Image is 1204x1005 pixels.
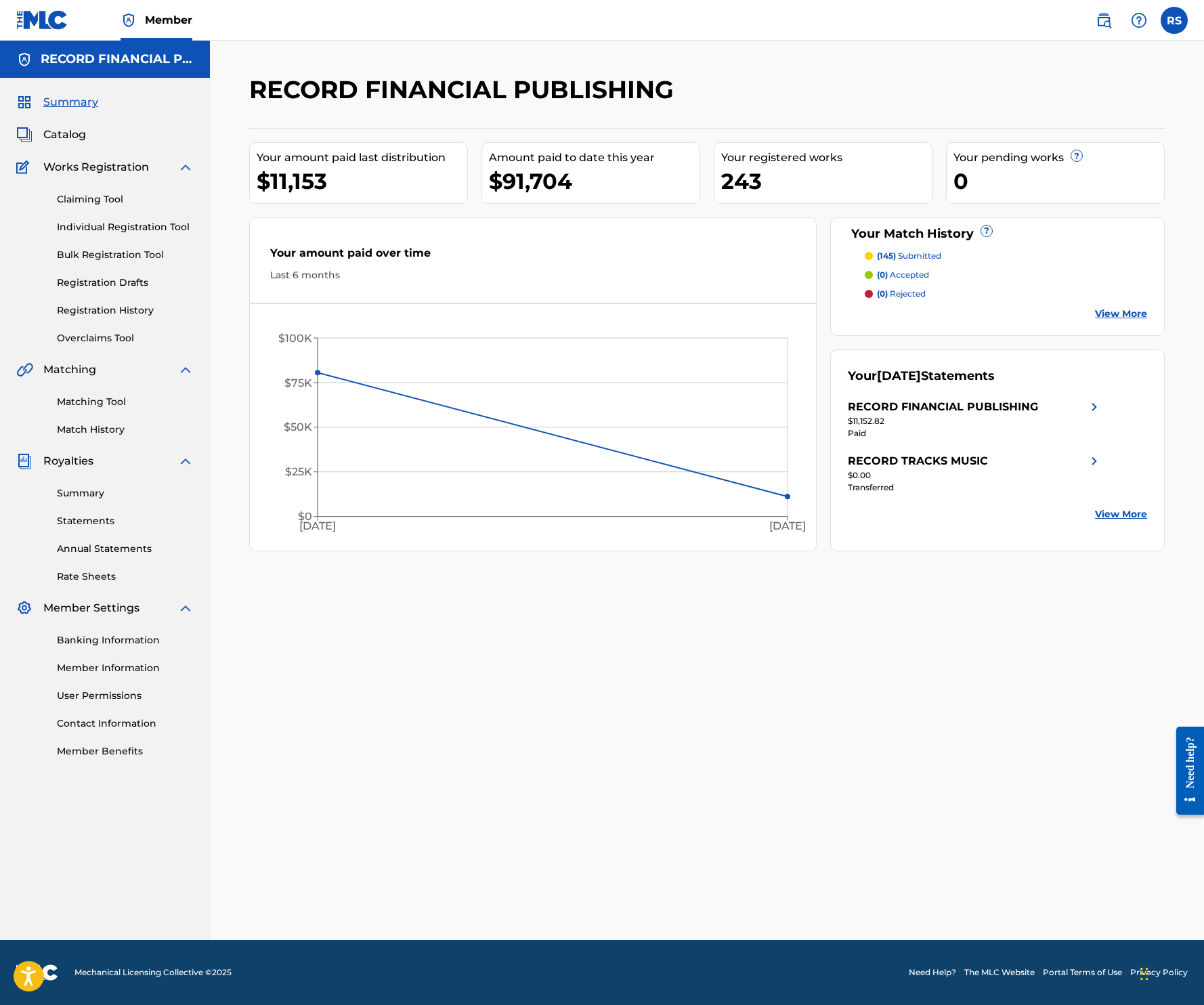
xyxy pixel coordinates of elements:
tspan: $25K [285,465,312,478]
div: RECORD TRACKS MUSIC [848,453,988,469]
span: (0) [877,288,888,299]
span: Royalties [43,453,93,469]
span: (145) [877,251,896,261]
a: Individual Registration Tool [57,220,194,234]
div: $0.00 [848,469,1102,482]
span: Catalog [43,127,86,143]
a: Registration History [57,303,194,318]
div: Paid [848,427,1102,440]
img: Matching [16,362,33,378]
span: [DATE] [877,368,921,383]
a: Contact Information [57,717,194,731]
div: Your Match History [848,225,1148,243]
div: Your Statements [848,367,995,385]
iframe: Resource Center [1166,717,1204,826]
img: logo [16,964,58,981]
tspan: $100K [278,332,312,345]
div: User Menu [1161,7,1188,34]
img: Catalog [16,127,33,143]
img: MLC Logo [16,10,68,30]
img: right chevron icon [1086,399,1102,415]
a: SummarySummary [16,94,98,110]
img: expand [177,600,194,616]
a: Summary [57,486,194,500]
a: RECORD FINANCIAL PUBLISHINGright chevron icon$11,152.82Paid [848,399,1102,440]
div: Drag [1140,954,1148,994]
img: expand [177,362,194,378]
div: $11,152.82 [848,415,1102,427]
div: 0 [953,166,1164,196]
div: Your amount paid last distribution [257,150,467,166]
img: Member Settings [16,600,33,616]
a: RECORD TRACKS MUSICright chevron icon$0.00Transferred [848,453,1102,494]
img: expand [177,159,194,175]
div: Your registered works [721,150,932,166]
a: Overclaims Tool [57,331,194,345]
p: rejected [877,288,926,300]
tspan: $0 [298,510,312,523]
span: Matching [43,362,96,378]
a: Member Information [57,661,194,675]
img: Accounts [16,51,33,68]
div: $91,704 [489,166,700,196]
div: Your amount paid over time [270,245,796,268]
span: Works Registration [43,159,149,175]
div: Your pending works [953,150,1164,166]
div: Last 6 months [270,268,796,282]
tspan: [DATE] [769,519,806,532]
a: View More [1095,307,1147,321]
img: search [1096,12,1112,28]
img: Royalties [16,453,33,469]
a: Rate Sheets [57,570,194,584]
span: (0) [877,270,888,280]
a: (145) submitted [865,250,1148,262]
p: accepted [877,269,929,281]
span: Member [145,12,192,28]
span: Member Settings [43,600,139,616]
a: Matching Tool [57,395,194,409]
h2: RECORD FINANCIAL PUBLISHING [249,74,681,105]
img: expand [177,453,194,469]
div: RECORD FINANCIAL PUBLISHING [848,399,1038,415]
tspan: $75K [284,377,312,389]
div: Amount paid to date this year [489,150,700,166]
h5: RECORD FINANCIAL PUBLISHING [41,51,194,67]
a: User Permissions [57,689,194,703]
div: $11,153 [257,166,467,196]
div: Help [1125,7,1153,34]
span: Summary [43,94,98,110]
a: Statements [57,514,194,528]
tspan: $50K [284,421,312,433]
p: submitted [877,250,941,262]
tspan: [DATE] [299,519,336,532]
span: ? [1071,150,1082,161]
iframe: Chat Widget [901,461,1204,1005]
a: Match History [57,423,194,437]
a: CatalogCatalog [16,127,86,143]
a: Banking Information [57,633,194,647]
span: Mechanical Licensing Collective © 2025 [74,966,232,979]
span: ? [981,226,992,236]
a: (0) accepted [865,269,1148,281]
img: Top Rightsholder [121,12,137,28]
a: Public Search [1090,7,1117,34]
img: help [1131,12,1147,28]
img: Works Registration [16,159,34,175]
a: Annual Statements [57,542,194,556]
a: Member Benefits [57,744,194,758]
div: Transferred [848,482,1102,494]
div: 243 [721,166,932,196]
img: Summary [16,94,33,110]
a: (0) rejected [865,288,1148,300]
a: Bulk Registration Tool [57,248,194,262]
img: right chevron icon [1086,453,1102,469]
a: Registration Drafts [57,276,194,290]
a: Claiming Tool [57,192,194,207]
